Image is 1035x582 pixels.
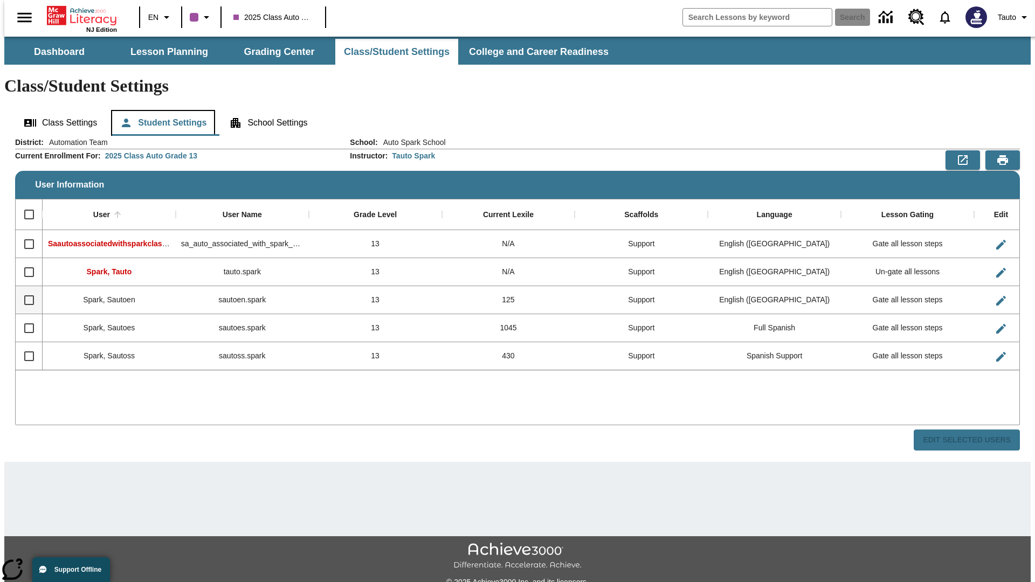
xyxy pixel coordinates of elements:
[176,230,309,258] div: sa_auto_associated_with_spark_classes
[233,12,313,23] span: 2025 Class Auto Grade 13
[624,210,658,220] div: Scaffolds
[15,110,1020,136] div: Class/Student Settings
[442,342,575,370] div: 430
[185,8,217,27] button: Class color is purple. Change class color
[575,314,708,342] div: Support
[354,210,397,220] div: Grade Level
[111,110,215,136] button: Student Settings
[946,150,980,170] button: Export to CSV
[575,286,708,314] div: Support
[32,557,110,582] button: Support Offline
[86,26,117,33] span: NJ Edition
[309,286,442,314] div: 13
[35,180,104,190] span: User Information
[87,267,132,276] span: Spark, Tauto
[708,230,841,258] div: English (US)
[392,150,435,161] div: Tauto Spark
[15,151,101,161] h2: Current Enrollment For :
[83,295,135,304] span: Spark, Sautoen
[93,210,110,220] div: User
[708,258,841,286] div: English (US)
[575,230,708,258] div: Support
[309,230,442,258] div: 13
[453,543,582,570] img: Achieve3000 Differentiate Accelerate Achieve
[931,3,959,31] a: Notifications
[176,286,309,314] div: sautoen.spark
[708,314,841,342] div: Full Spanish
[4,39,618,65] div: SubNavbar
[994,210,1008,220] div: Edit
[990,290,1012,311] button: Edit User
[990,318,1012,339] button: Edit User
[115,39,223,65] button: Lesson Planning
[105,150,197,161] div: 2025 Class Auto Grade 13
[350,151,388,161] h2: Instructor :
[220,110,316,136] button: School Settings
[841,258,974,286] div: Un-gate all lessons
[176,314,309,342] div: sautoes.spark
[841,230,974,258] div: Gate all lesson steps
[872,3,902,32] a: Data Center
[902,3,931,32] a: Resource Center, Will open in new tab
[442,286,575,314] div: 125
[309,314,442,342] div: 13
[683,9,832,26] input: search field
[47,4,117,33] div: Home
[9,2,40,33] button: Open side menu
[575,258,708,286] div: Support
[881,210,934,220] div: Lesson Gating
[48,239,289,248] span: Saautoassociatedwithsparkclass, Saautoassociatedwithsparkclass
[483,210,534,220] div: Current Lexile
[84,351,135,360] span: Spark, Sautoss
[176,342,309,370] div: sautoss.spark
[44,137,108,148] span: Automation Team
[442,230,575,258] div: N/A
[993,8,1035,27] button: Profile/Settings
[990,346,1012,368] button: Edit User
[15,110,106,136] button: Class Settings
[225,39,333,65] button: Grading Center
[575,342,708,370] div: Support
[4,37,1031,65] div: SubNavbar
[959,3,993,31] button: Select a new avatar
[708,342,841,370] div: Spanish Support
[84,323,135,332] span: Spark, Sautoes
[378,137,446,148] span: Auto Spark School
[335,39,458,65] button: Class/Student Settings
[990,234,1012,255] button: Edit User
[309,258,442,286] div: 13
[15,138,44,147] h2: District :
[442,314,575,342] div: 1045
[460,39,617,65] button: College and Career Readiness
[841,286,974,314] div: Gate all lesson steps
[176,258,309,286] div: tauto.spark
[143,8,178,27] button: Language: EN, Select a language
[985,150,1020,170] button: Print Preview
[708,286,841,314] div: English (US)
[442,258,575,286] div: N/A
[990,262,1012,283] button: Edit User
[148,12,158,23] span: EN
[841,314,974,342] div: Gate all lesson steps
[54,566,101,573] span: Support Offline
[350,138,377,147] h2: School :
[757,210,792,220] div: Language
[15,137,1020,451] div: User Information
[223,210,262,220] div: User Name
[998,12,1016,23] span: Tauto
[841,342,974,370] div: Gate all lesson steps
[309,342,442,370] div: 13
[4,76,1031,96] h1: Class/Student Settings
[965,6,987,28] img: Avatar
[47,5,117,26] a: Home
[5,39,113,65] button: Dashboard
